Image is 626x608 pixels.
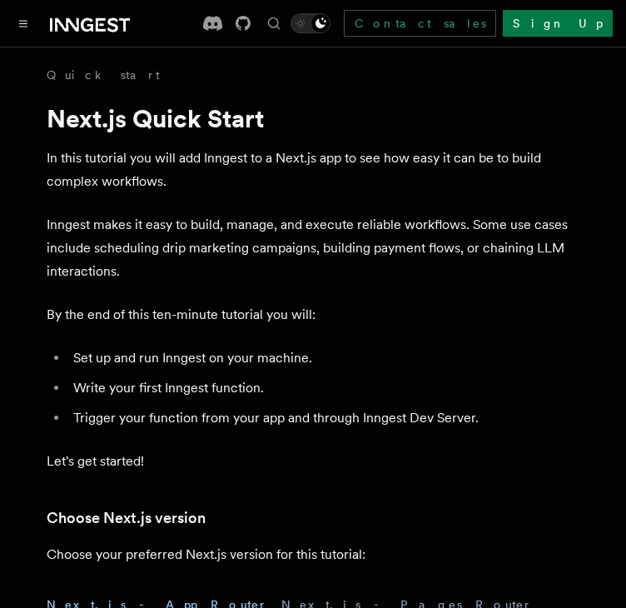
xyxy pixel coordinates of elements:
li: Set up and run Inngest on your machine. [68,346,579,370]
a: Quick start [47,67,160,83]
button: Toggle navigation [13,13,33,33]
li: Trigger your function from your app and through Inngest Dev Server. [68,406,579,430]
li: Write your first Inngest function. [68,376,579,400]
p: Let's get started! [47,450,579,473]
p: Inngest makes it easy to build, manage, and execute reliable workflows. Some use cases include sc... [47,213,579,283]
a: Choose Next.js version [47,506,206,530]
a: Contact sales [344,10,496,37]
p: In this tutorial you will add Inngest to a Next.js app to see how easy it can be to build complex... [47,147,579,193]
a: Sign Up [503,10,613,37]
button: Find something... [264,13,284,33]
p: Choose your preferred Next.js version for this tutorial: [47,543,579,566]
button: Toggle dark mode [291,13,330,33]
p: By the end of this ten-minute tutorial you will: [47,303,579,326]
h1: Next.js Quick Start [47,103,579,133]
